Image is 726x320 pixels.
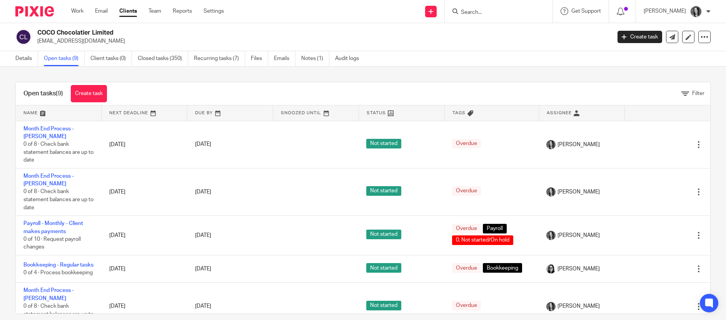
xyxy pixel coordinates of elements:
span: [DATE] [195,142,211,147]
a: Bookkeeping - Regular tasks [23,262,93,268]
span: 0 of 8 · Check bank statement balances are up to date [23,189,93,210]
span: 0 of 8 · Check bank statement balances are up to date [23,142,93,163]
span: Not started [366,230,401,239]
span: [DATE] [195,266,211,272]
a: Month End Process - [PERSON_NAME] [23,288,74,301]
span: Payroll [483,224,507,233]
span: [PERSON_NAME] [557,302,600,310]
span: Not started [366,139,401,148]
a: Month End Process - [PERSON_NAME] [23,173,74,187]
h2: COCO Chocolatier Limited [37,29,492,37]
a: Open tasks (9) [44,51,85,66]
span: 0 of 10 · Request payroll changes [23,237,81,250]
a: Settings [204,7,224,15]
a: Audit logs [335,51,365,66]
span: [PERSON_NAME] [557,232,600,239]
img: brodie%203%20small.jpg [546,231,556,240]
a: Closed tasks (350) [138,51,188,66]
input: Search [460,9,529,16]
a: Email [95,7,108,15]
td: [DATE] [102,216,187,255]
span: [DATE] [195,233,211,238]
span: 0 of 4 · Process bookkeeping [23,270,93,275]
a: Files [251,51,268,66]
h1: Open tasks [23,90,63,98]
span: Not started [366,301,401,310]
a: Recurring tasks (7) [194,51,245,66]
span: Overdue [452,139,481,148]
span: Overdue [452,224,481,233]
a: Payroll - Monthly - Client makes payments [23,221,83,234]
a: Create task [618,31,662,43]
a: Team [149,7,161,15]
span: Overdue [452,301,481,310]
a: Emails [274,51,295,66]
span: Status [367,111,386,115]
a: Create task [71,85,107,102]
span: [DATE] [195,304,211,309]
span: Filter [692,91,704,96]
span: Snoozed Until [281,111,321,115]
td: [DATE] [102,255,187,283]
a: Work [71,7,83,15]
img: Profile%20photo.jpeg [546,264,556,273]
span: Not started [366,186,401,196]
td: [DATE] [102,121,187,168]
span: Tags [452,111,466,115]
img: Pixie [15,6,54,17]
p: [PERSON_NAME] [644,7,686,15]
img: brodie%203%20small.jpg [546,187,556,197]
a: Notes (1) [301,51,329,66]
span: [PERSON_NAME] [557,188,600,196]
td: [DATE] [102,168,187,215]
p: [EMAIL_ADDRESS][DOMAIN_NAME] [37,37,606,45]
img: svg%3E [15,29,32,45]
img: brodie%203%20small.jpg [690,5,702,18]
span: Overdue [452,263,481,273]
a: Details [15,51,38,66]
img: brodie%203%20small.jpg [546,302,556,311]
span: Not started [366,263,401,273]
a: Client tasks (0) [90,51,132,66]
span: [PERSON_NAME] [557,141,600,148]
span: [DATE] [195,189,211,195]
a: Month End Process - [PERSON_NAME] [23,126,74,139]
a: Clients [119,7,137,15]
a: Reports [173,7,192,15]
span: Overdue [452,186,481,196]
span: Get Support [571,8,601,14]
img: brodie%203%20small.jpg [546,140,556,149]
span: (9) [56,90,63,97]
span: Bookkeeping [483,263,522,273]
span: 0. Not started/On hold [452,235,513,245]
span: [PERSON_NAME] [557,265,600,273]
